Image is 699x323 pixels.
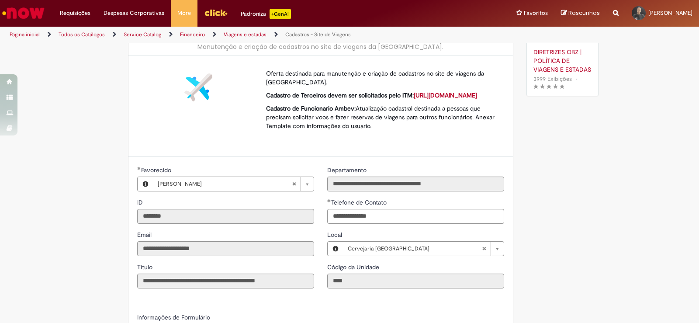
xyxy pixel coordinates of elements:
[524,9,548,17] span: Favoritos
[327,199,331,202] span: Obrigatório Preenchido
[124,31,161,38] a: Service Catalog
[137,313,210,321] label: Informações de Formulário
[241,9,291,19] div: Padroniza
[533,75,572,83] span: 3999 Exibições
[327,263,381,271] label: Somente leitura - Código da Unidade
[153,177,314,191] a: [PERSON_NAME]Limpar campo Favorecido
[204,6,228,19] img: click_logo_yellow_360x200.png
[266,91,477,99] strong: Cadastro de Terceiros devem ser solicitados pelo ITM:
[158,177,292,191] span: [PERSON_NAME]
[568,9,600,17] span: Rascunhos
[141,166,173,174] span: Necessários - Favorecido
[137,167,141,170] span: Obrigatório Preenchido
[137,231,153,239] span: Somente leitura - Email
[60,9,90,17] span: Requisições
[104,9,164,17] span: Despesas Corporativas
[285,31,351,38] a: Cadastros - Site de Viagens
[137,209,314,224] input: ID
[327,209,504,224] input: Telefone de Contato
[266,104,356,112] strong: Cadastro de Funcionario Ambev:
[137,198,145,207] label: Somente leitura - ID
[331,198,388,206] span: Telefone de Contato
[10,31,40,38] a: Página inicial
[648,9,692,17] span: [PERSON_NAME]
[327,166,368,174] label: Somente leitura - Departamento
[343,242,504,256] a: Cervejaria [GEOGRAPHIC_DATA]Limpar campo Local
[561,9,600,17] a: Rascunhos
[348,242,482,256] span: Cervejaria [GEOGRAPHIC_DATA]
[327,231,344,239] span: Local
[177,9,191,17] span: More
[1,4,46,22] img: ServiceNow
[180,31,205,38] a: Financeiro
[138,177,153,191] button: Favorecido, Visualizar este registro Gabriel Ramos Ferreira Medeiros
[266,104,498,130] p: Atualização cadastral destinada a pessoas que precisam solicitar voos e fazer reservas de viagens...
[59,31,105,38] a: Todos os Catálogos
[574,73,579,85] span: •
[533,48,592,74] a: DIRETRIZES OBZ | POLÍTICA DE VIAGENS E ESTADAS
[137,42,504,51] div: Manutenção e criação de cadastros no site de viagens da [GEOGRAPHIC_DATA].
[327,177,504,191] input: Departamento
[270,9,291,19] p: +GenAi
[184,73,212,101] img: Cadastros - Site de Viagens
[414,91,477,99] a: [URL][DOMAIN_NAME]
[137,263,154,271] label: Somente leitura - Título
[266,69,498,87] p: Oferta destinada para manutenção e criação de cadastros no site de viagens da [GEOGRAPHIC_DATA].
[287,177,301,191] abbr: Limpar campo Favorecido
[478,242,491,256] abbr: Limpar campo Local
[137,198,145,206] span: Somente leitura - ID
[328,242,343,256] button: Local, Visualizar este registro Cervejaria Rio de Janeiro
[327,274,504,288] input: Código da Unidade
[224,31,266,38] a: Viagens e estadas
[7,27,460,43] ul: Trilhas de página
[137,274,314,288] input: Título
[137,230,153,239] label: Somente leitura - Email
[137,241,314,256] input: Email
